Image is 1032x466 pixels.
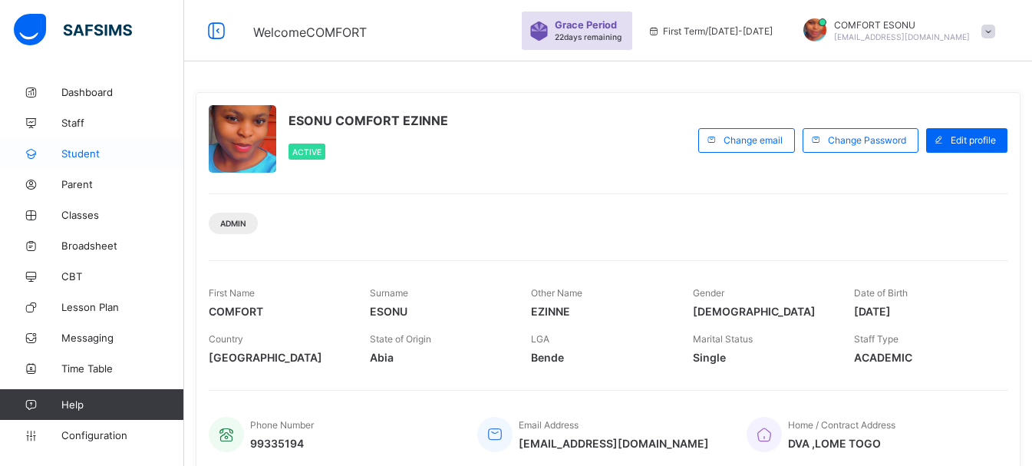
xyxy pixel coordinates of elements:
span: [GEOGRAPHIC_DATA] [209,351,347,364]
span: Configuration [61,429,183,441]
span: Phone Number [250,419,314,431]
span: First Name [209,287,255,299]
span: Welcome COMFORT [253,25,367,40]
span: Help [61,398,183,411]
span: ESONU COMFORT EZINNE [288,113,448,128]
span: Time Table [61,362,184,375]
span: 22 days remaining [555,32,622,41]
span: Email Address [519,419,579,431]
span: Active [292,147,321,157]
span: Marital Status [693,333,753,345]
span: Change email [724,134,783,146]
img: sticker-purple.71386a28dfed39d6af7621340158ba97.svg [529,21,549,41]
span: COMFORT ESONU [834,19,970,31]
span: Gender [693,287,724,299]
img: safsims [14,14,132,46]
span: Home / Contract Address [788,419,895,431]
span: DVA ,LOME TOGO [788,437,895,450]
span: Student [61,147,184,160]
span: Date of Birth [854,287,908,299]
span: Broadsheet [61,240,184,252]
span: Staff [61,117,184,129]
span: Change Password [828,134,906,146]
span: CBT [61,270,184,283]
span: Admin [220,219,246,228]
span: Bende [531,351,669,364]
span: Messaging [61,332,184,344]
span: [EMAIL_ADDRESS][DOMAIN_NAME] [519,437,709,450]
span: Classes [61,209,184,221]
span: State of Origin [370,333,431,345]
span: Lesson Plan [61,301,184,313]
span: Surname [370,287,408,299]
span: 99335194 [250,437,314,450]
span: Parent [61,178,184,190]
span: Single [693,351,831,364]
span: Country [209,333,243,345]
span: Edit profile [951,134,996,146]
span: Abia [370,351,508,364]
span: [DATE] [854,305,992,318]
span: Other Name [531,287,582,299]
span: EZINNE [531,305,669,318]
span: Dashboard [61,86,184,98]
span: Grace Period [555,19,617,31]
span: LGA [531,333,549,345]
span: ACADEMIC [854,351,992,364]
span: COMFORT [209,305,347,318]
span: [EMAIL_ADDRESS][DOMAIN_NAME] [834,32,970,41]
span: [DEMOGRAPHIC_DATA] [693,305,831,318]
span: session/term information [648,25,773,37]
div: COMFORTESONU [788,18,1003,44]
span: Staff Type [854,333,898,345]
span: ESONU [370,305,508,318]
